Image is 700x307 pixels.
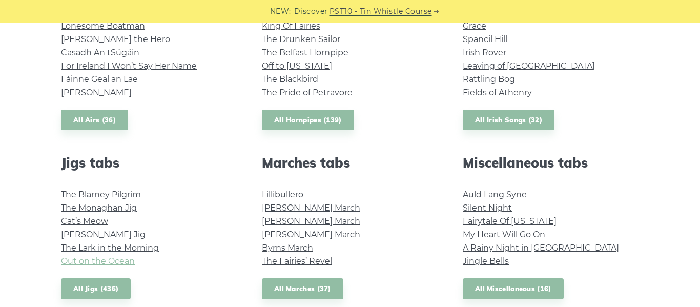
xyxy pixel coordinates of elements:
a: The Blackbird [262,74,318,84]
h2: Jigs tabs [61,155,237,171]
a: Fáinne Geal an Lae [61,74,138,84]
a: All Airs (36) [61,110,128,131]
a: King Of Fairies [262,21,320,31]
a: Lonesome Boatman [61,21,145,31]
a: Irish Rover [463,48,506,57]
a: Lillibullero [262,190,303,199]
a: For Ireland I Won’t Say Her Name [61,61,197,71]
span: Discover [294,6,328,17]
a: Fairytale Of [US_STATE] [463,216,557,226]
a: [PERSON_NAME] Jig [61,230,146,239]
a: Fields of Athenry [463,88,532,97]
a: The Blarney Pilgrim [61,190,141,199]
a: Leaving of [GEOGRAPHIC_DATA] [463,61,595,71]
a: My Heart Will Go On [463,230,545,239]
a: The Fairies’ Revel [262,256,332,266]
a: Casadh An tSúgáin [61,48,139,57]
a: PST10 - Tin Whistle Course [330,6,432,17]
a: Spancil Hill [463,34,507,44]
a: All Marches (37) [262,278,343,299]
a: [PERSON_NAME] March [262,203,360,213]
a: The Monaghan Jig [61,203,137,213]
a: Silent Night [463,203,512,213]
a: Out on the Ocean [61,256,135,266]
a: All Hornpipes (139) [262,110,354,131]
span: NEW: [270,6,291,17]
a: A Rainy Night in [GEOGRAPHIC_DATA] [463,243,619,253]
a: The Drunken Sailor [262,34,340,44]
a: Auld Lang Syne [463,190,527,199]
a: Grace [463,21,486,31]
a: Rattling Bog [463,74,515,84]
a: Off to [US_STATE] [262,61,332,71]
a: [PERSON_NAME] the Hero [61,34,170,44]
h2: Marches tabs [262,155,438,171]
a: All Miscellaneous (16) [463,278,564,299]
a: The Lark in the Morning [61,243,159,253]
a: [PERSON_NAME] March [262,230,360,239]
a: Cat’s Meow [61,216,108,226]
a: Byrns March [262,243,313,253]
a: [PERSON_NAME] [61,88,132,97]
a: [PERSON_NAME] March [262,216,360,226]
a: The Belfast Hornpipe [262,48,348,57]
a: The Pride of Petravore [262,88,353,97]
a: All Irish Songs (32) [463,110,554,131]
h2: Miscellaneous tabs [463,155,639,171]
a: All Jigs (436) [61,278,131,299]
a: Jingle Bells [463,256,509,266]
